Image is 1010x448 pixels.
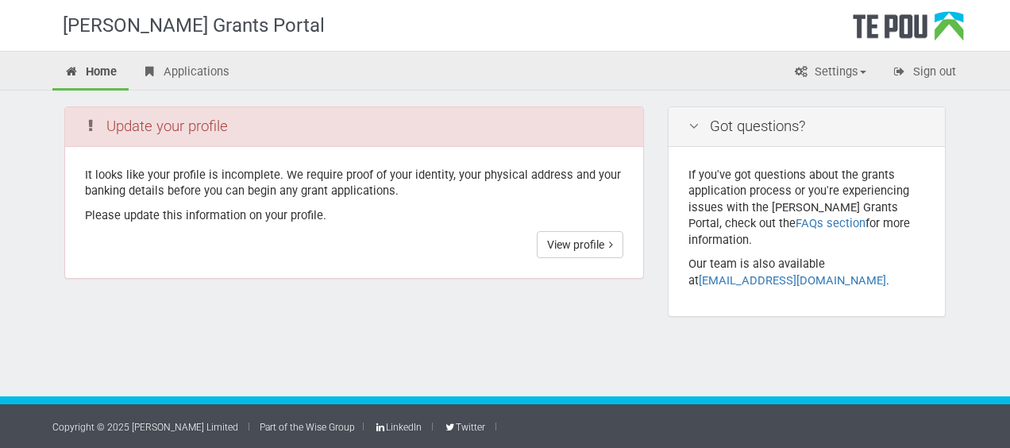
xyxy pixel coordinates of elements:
a: Twitter [443,422,484,433]
p: Please update this information on your profile. [85,207,623,224]
a: LinkedIn [374,422,422,433]
div: Got questions? [669,107,945,147]
a: FAQs section [796,216,865,230]
a: Applications [130,56,241,91]
div: Update your profile [65,107,643,147]
a: Sign out [880,56,968,91]
a: Home [52,56,129,91]
a: Part of the Wise Group [260,422,355,433]
a: View profile [537,231,623,258]
a: [EMAIL_ADDRESS][DOMAIN_NAME] [699,273,886,288]
a: Copyright © 2025 [PERSON_NAME] Limited [52,422,238,433]
p: If you've got questions about the grants application process or you're experiencing issues with t... [688,167,925,249]
p: Our team is also available at . [688,256,925,288]
div: Te Pou Logo [853,11,964,51]
a: Settings [781,56,878,91]
p: It looks like your profile is incomplete. We require proof of your identity, your physical addres... [85,167,623,199]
